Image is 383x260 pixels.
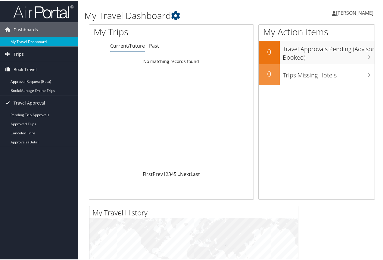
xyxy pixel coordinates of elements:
span: … [176,170,180,177]
a: [PERSON_NAME] [332,3,379,21]
a: Next [180,170,191,177]
h3: Trips Missing Hotels [283,67,375,79]
td: No matching records found [89,55,254,66]
span: Book Travel [14,61,37,76]
a: Last [191,170,200,177]
h2: 0 [259,46,280,56]
a: First [143,170,153,177]
h3: Travel Approvals Pending (Advisor Booked) [283,41,375,61]
a: 2 [166,170,168,177]
a: 0Trips Missing Hotels [259,63,375,84]
a: 1 [163,170,166,177]
a: Current/Future [110,42,145,48]
a: Prev [153,170,163,177]
span: [PERSON_NAME] [336,9,373,15]
span: Trips [14,46,24,61]
a: 5 [174,170,176,177]
h2: 0 [259,68,280,78]
img: airportal-logo.png [13,4,73,18]
a: Past [149,42,159,48]
h1: My Travel Dashboard [84,8,281,21]
a: 0Travel Approvals Pending (Advisor Booked) [259,40,375,63]
span: Travel Approval [14,95,45,110]
a: 3 [168,170,171,177]
a: 4 [171,170,174,177]
span: Dashboards [14,21,38,36]
h1: My Action Items [259,25,375,37]
h2: My Travel History [92,207,298,217]
h1: My Trips [94,25,180,37]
